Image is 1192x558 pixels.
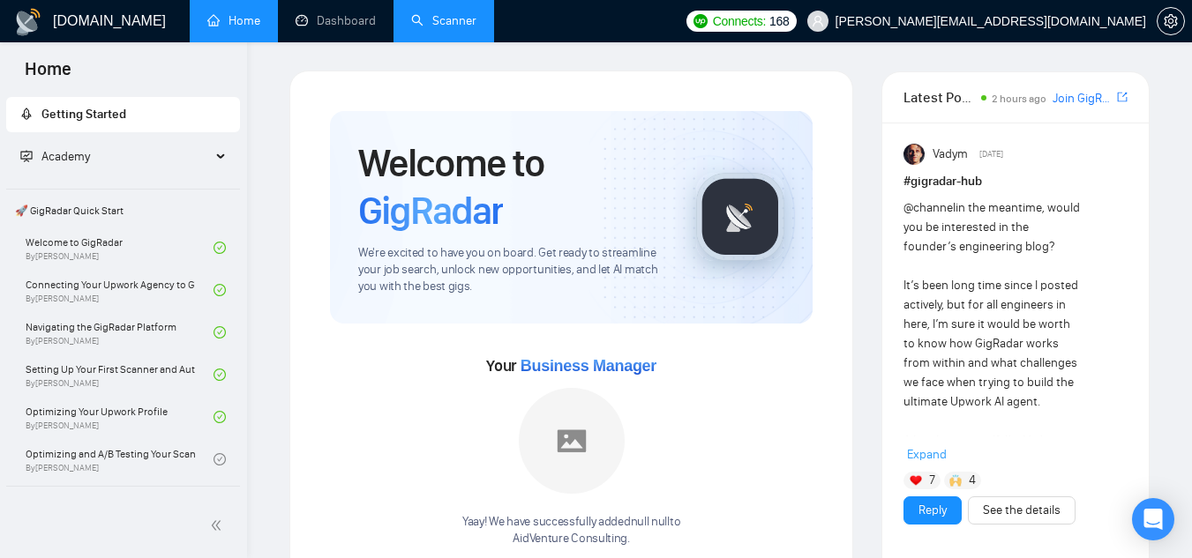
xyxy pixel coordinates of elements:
[358,245,668,295] span: We're excited to have you on board. Get ready to streamline your job search, unlock new opportuni...
[769,11,789,31] span: 168
[11,56,86,93] span: Home
[486,356,656,376] span: Your
[903,496,962,525] button: Reply
[812,15,824,27] span: user
[521,357,656,375] span: Business Manager
[903,200,956,215] span: @channel
[1158,14,1184,28] span: setting
[907,447,947,462] span: Expand
[26,398,214,436] a: Optimizing Your Upwork ProfileBy[PERSON_NAME]
[903,144,925,165] img: Vadym
[903,172,1128,191] h1: # gigradar-hub
[20,150,33,162] span: fund-projection-screen
[979,146,1003,162] span: [DATE]
[693,14,708,28] img: upwork-logo.png
[1157,7,1185,35] button: setting
[1132,498,1174,540] div: Open Intercom Messenger
[8,193,238,228] span: 🚀 GigRadar Quick Start
[910,474,922,487] img: ❤️
[26,271,214,309] a: Connecting Your Upwork Agency to GigRadarBy[PERSON_NAME]
[20,108,33,120] span: rocket
[1157,14,1185,28] a: setting
[1117,89,1128,106] a: export
[214,326,226,339] span: check-circle
[210,517,228,534] span: double-left
[207,13,260,28] a: homeHome
[358,187,503,234] span: GigRadar
[713,11,766,31] span: Connects:
[296,13,376,28] a: dashboardDashboard
[358,139,668,234] h1: Welcome to
[20,149,90,164] span: Academy
[992,93,1046,105] span: 2 hours ago
[969,472,976,489] span: 4
[519,388,625,494] img: placeholder.png
[6,97,240,132] li: Getting Started
[696,173,784,261] img: gigradar-logo.png
[214,411,226,423] span: check-circle
[214,368,226,381] span: check-circle
[918,501,947,520] a: Reply
[933,145,968,164] span: Vadym
[26,440,214,479] a: Optimizing and A/B Testing Your Scanner for Better ResultsBy[PERSON_NAME]
[462,514,680,547] div: Yaay! We have successfully added null null to
[8,490,238,525] span: 👑 Agency Success with GigRadar
[949,474,962,487] img: 🙌
[14,8,42,36] img: logo
[462,531,680,547] p: AidVenture Consulting .
[929,472,935,489] span: 7
[214,242,226,254] span: check-circle
[411,13,476,28] a: searchScanner
[1117,90,1128,104] span: export
[41,107,126,122] span: Getting Started
[41,149,90,164] span: Academy
[214,284,226,296] span: check-circle
[26,228,214,267] a: Welcome to GigRadarBy[PERSON_NAME]
[214,453,226,465] span: check-circle
[26,313,214,352] a: Navigating the GigRadar PlatformBy[PERSON_NAME]
[968,496,1076,525] button: See the details
[1053,89,1113,108] a: Join GigRadar Slack Community
[26,355,214,394] a: Setting Up Your First Scanner and Auto-BidderBy[PERSON_NAME]
[983,501,1061,520] a: See the details
[903,86,976,108] span: Latest Posts from the GigRadar Community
